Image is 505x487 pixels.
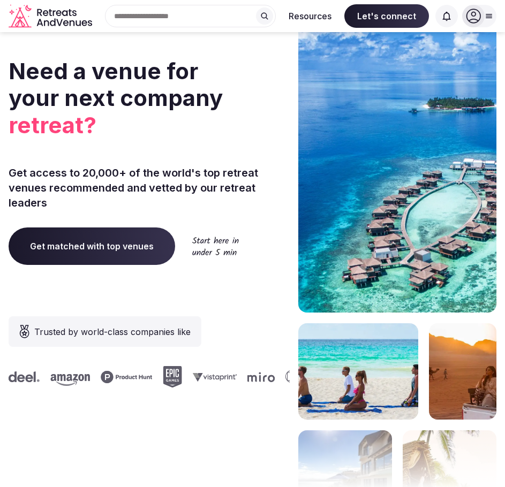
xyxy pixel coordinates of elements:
img: yoga on tropical beach [298,323,418,420]
a: Get matched with top venues [9,227,175,265]
svg: Retreats and Venues company logo [9,4,94,28]
svg: Invisible company logo [283,370,342,383]
span: retreat? [9,112,290,139]
svg: Epic Games company logo [160,366,179,387]
svg: Deel company logo [6,371,37,382]
span: Let's connect [344,4,429,28]
span: Need a venue for your next company [9,57,223,111]
img: Start here in under 5 min [192,237,239,255]
svg: Vistaprint company logo [190,372,234,382]
img: woman sitting in back of truck with camels [429,323,496,420]
span: Trusted by world-class companies like [34,325,191,338]
svg: Miro company logo [245,372,272,382]
button: Resources [280,4,340,28]
p: Get access to 20,000+ of the world's top retreat venues recommended and vetted by our retreat lea... [9,165,290,210]
a: Visit the homepage [9,4,94,28]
